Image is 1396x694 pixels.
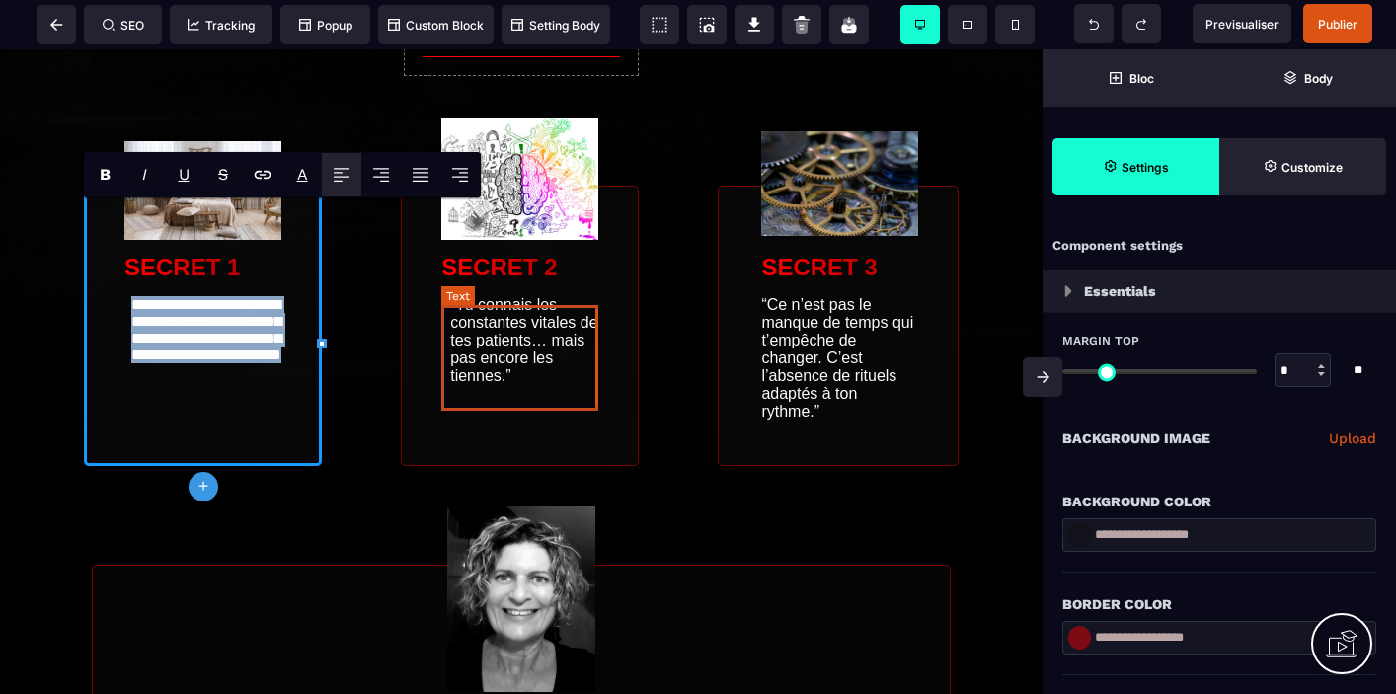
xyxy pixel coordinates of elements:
div: Border Color [1062,592,1376,616]
span: Link [243,153,282,196]
span: Publier [1318,17,1357,32]
span: Tracking [188,18,255,33]
u: U [179,165,190,184]
span: Setting Body [511,18,600,33]
text: “Ce n’est pas le manque de temps qui t’empêche de changer. C’est l’absence de rituels adaptés à t... [761,242,918,376]
span: Align Justify [401,153,440,196]
strong: Settings [1122,160,1169,175]
img: dc20de6a5cd0825db1fc6d61989e440e_Capture_d%E2%80%99e%CC%81cran_2024-04-11_180029.jpg [124,92,281,191]
span: Align Left [322,153,361,196]
span: Underline [164,153,203,196]
div: Component settings [1043,227,1396,266]
strong: Body [1304,71,1333,86]
s: S [218,165,228,184]
img: f6d3d0907aef633facf9c4b236ade1eb_photo_Peg.jpg [447,457,595,644]
h2: SECRET 3 [761,194,918,242]
label: Font color [297,165,308,184]
img: loading [1064,285,1072,297]
span: Italic [124,153,164,196]
img: 6d162a9b9729d2ee79e16af0b491a9b8_laura-ockel-UQ2Fw_9oApU-unsplash.jpg [761,73,918,191]
span: Strike-through [203,153,243,196]
p: Background Image [1062,426,1210,450]
span: Custom Block [388,18,484,33]
span: Settings [1052,138,1219,195]
b: B [100,165,111,184]
span: Popup [299,18,352,33]
span: Screenshot [687,5,727,44]
span: Margin Top [1062,333,1139,348]
i: I [142,165,147,184]
p: Essentials [1084,279,1156,303]
span: Preview [1193,4,1291,43]
div: Background Color [1062,490,1376,513]
img: 969f48a4356dfefeaf3551c82c14fcd8_hypnose-integrative-paris.jpg [441,68,598,191]
span: SEO [103,18,144,33]
span: Align Center [361,153,401,196]
p: A [297,165,308,184]
span: Open Blocks [1043,49,1219,107]
strong: Bloc [1129,71,1154,86]
span: Previsualiser [1205,17,1279,32]
span: Bold [85,153,124,196]
h2: SECRET 2 [441,194,598,242]
span: Open Layer Manager [1219,49,1396,107]
strong: Customize [1281,160,1343,175]
a: Upload [1329,426,1376,450]
h2: SECRET 1 [124,194,281,242]
span: Open Style Manager [1219,138,1386,195]
span: View components [640,5,679,44]
text: “Tu connais les constantes vitales de tes patients… mais pas encore les tiennes.” [441,242,598,341]
span: Align Right [440,153,480,196]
